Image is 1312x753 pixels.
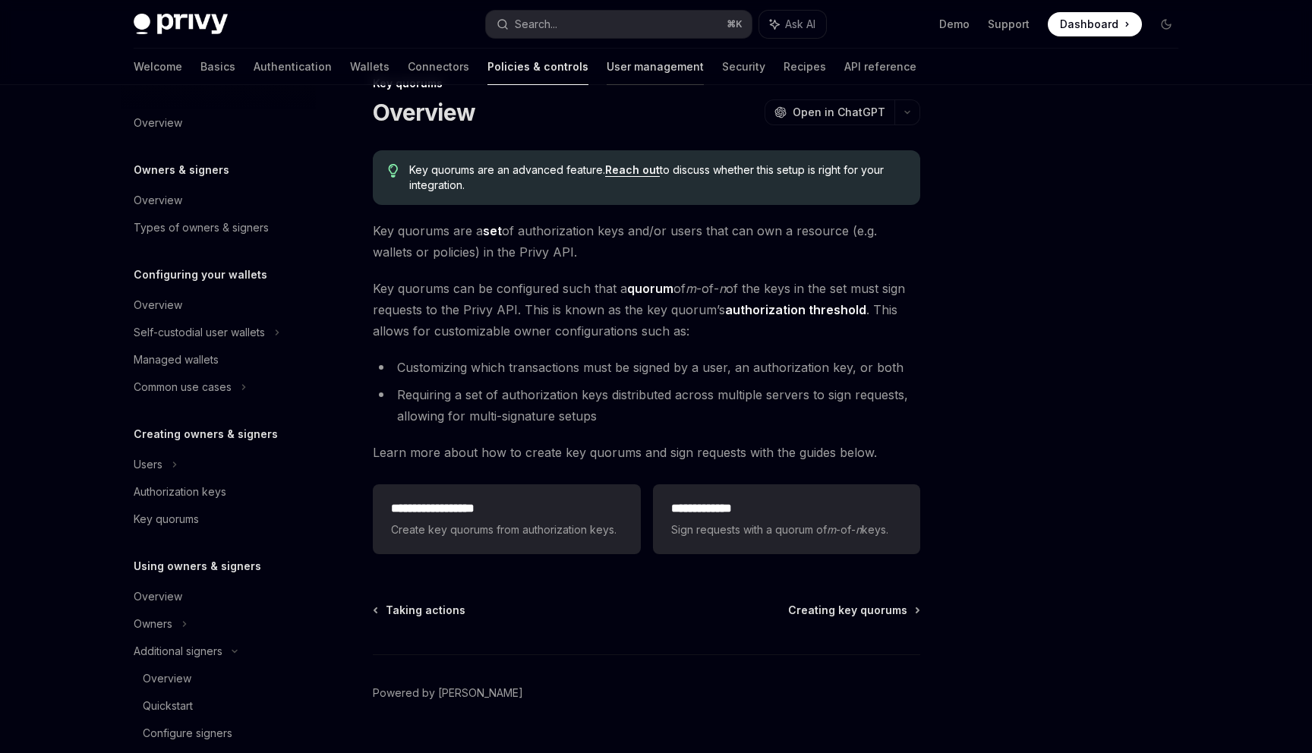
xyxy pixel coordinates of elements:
a: Basics [200,49,235,85]
span: ⌘ K [727,18,743,30]
strong: set [483,223,502,238]
div: Key quorums [134,510,199,528]
div: Quickstart [143,697,193,715]
h5: Configuring your wallets [134,266,267,284]
img: dark logo [134,14,228,35]
a: Powered by [PERSON_NAME] [373,685,523,701]
a: Overview [121,665,316,692]
span: Dashboard [1060,17,1118,32]
div: Managed wallets [134,351,219,369]
a: User management [607,49,704,85]
span: Creating key quorums [788,603,907,618]
span: Learn more about how to create key quorums and sign requests with the guides below. [373,442,920,463]
a: Types of owners & signers [121,214,316,241]
button: Ask AI [759,11,826,38]
span: Sign requests with a quorum of -of- keys. [671,521,902,539]
span: Key quorums are an advanced feature. to discuss whether this setup is right for your integration. [409,162,905,193]
a: Connectors [408,49,469,85]
button: Open in ChatGPT [765,99,894,125]
em: n [719,281,726,296]
a: Policies & controls [487,49,588,85]
h1: Overview [373,99,475,126]
a: Authentication [254,49,332,85]
li: Requiring a set of authorization keys distributed across multiple servers to sign requests, allow... [373,384,920,427]
a: Reach out [605,163,660,177]
div: Overview [134,114,182,132]
span: Open in ChatGPT [793,105,885,120]
h5: Owners & signers [134,161,229,179]
a: Managed wallets [121,346,316,373]
a: Demo [939,17,970,32]
strong: quorum [627,281,673,296]
div: Owners [134,615,172,633]
a: Key quorums [121,506,316,533]
div: Overview [143,670,191,688]
a: Authorization keys [121,478,316,506]
strong: authorization threshold [725,302,866,317]
a: Support [988,17,1030,32]
a: Overview [121,291,316,319]
a: Taking actions [374,603,465,618]
div: Types of owners & signers [134,219,269,237]
a: Dashboard [1048,12,1142,36]
a: Configure signers [121,720,316,747]
a: Quickstart [121,692,316,720]
span: Key quorums can be configured such that a of -of- of the keys in the set must sign requests to th... [373,278,920,342]
em: n [856,523,862,536]
a: Overview [121,109,316,137]
a: Overview [121,583,316,610]
button: Toggle dark mode [1154,12,1178,36]
svg: Tip [388,164,399,178]
span: Create key quorums from authorization keys. [391,521,622,539]
a: Creating key quorums [788,603,919,618]
a: Wallets [350,49,389,85]
div: Overview [134,296,182,314]
h5: Creating owners & signers [134,425,278,443]
span: Ask AI [785,17,815,32]
div: Overview [134,191,182,210]
li: Customizing which transactions must be signed by a user, an authorization key, or both [373,357,920,378]
div: Common use cases [134,378,232,396]
a: Overview [121,187,316,214]
div: Authorization keys [134,483,226,501]
div: Configure signers [143,724,232,742]
div: Additional signers [134,642,222,660]
div: Users [134,455,162,474]
button: Search...⌘K [486,11,752,38]
div: Self-custodial user wallets [134,323,265,342]
a: API reference [844,49,916,85]
span: Taking actions [386,603,465,618]
span: Key quorums are a of authorization keys and/or users that can own a resource (e.g. wallets or pol... [373,220,920,263]
a: Security [722,49,765,85]
div: Overview [134,588,182,606]
em: m [827,523,836,536]
h5: Using owners & signers [134,557,261,575]
em: m [686,281,696,296]
a: Welcome [134,49,182,85]
a: Recipes [784,49,826,85]
div: Search... [515,15,557,33]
